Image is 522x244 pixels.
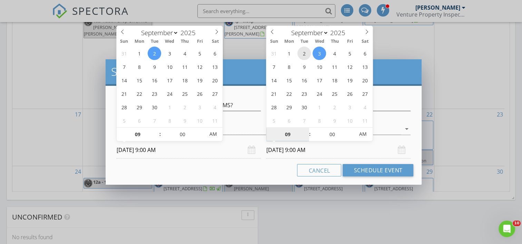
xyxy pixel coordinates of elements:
[313,47,326,60] span: September 3, 2025
[297,164,341,176] button: Cancel
[328,87,341,100] span: September 25, 2025
[193,60,207,73] span: September 12, 2025
[297,39,312,44] span: Tue
[117,100,131,114] span: September 28, 2025
[193,73,207,87] span: September 19, 2025
[358,60,372,73] span: September 13, 2025
[297,73,311,87] span: September 16, 2025
[132,60,146,73] span: September 8, 2025
[117,142,261,159] input: Select date
[208,39,223,44] span: Sat
[343,73,356,87] span: September 19, 2025
[313,100,326,114] span: October 1, 2025
[178,114,191,127] span: October 9, 2025
[163,60,176,73] span: September 10, 2025
[208,114,222,127] span: October 11, 2025
[148,100,161,114] span: September 30, 2025
[193,100,207,114] span: October 3, 2025
[148,87,161,100] span: September 23, 2025
[163,47,176,60] span: September 3, 2025
[117,60,131,73] span: September 7, 2025
[282,114,296,127] span: October 6, 2025
[208,47,222,60] span: September 6, 2025
[266,39,282,44] span: Sun
[178,60,191,73] span: September 11, 2025
[178,87,191,100] span: September 25, 2025
[343,114,356,127] span: October 10, 2025
[282,47,296,60] span: September 1, 2025
[148,114,161,127] span: October 7, 2025
[117,87,131,100] span: September 21, 2025
[132,87,146,100] span: September 22, 2025
[267,60,280,73] span: September 7, 2025
[148,73,161,87] span: September 16, 2025
[499,221,515,237] iframe: Intercom live chat
[282,87,296,100] span: September 22, 2025
[193,87,207,100] span: September 26, 2025
[267,47,280,60] span: August 31, 2025
[282,73,296,87] span: September 15, 2025
[313,114,326,127] span: October 8, 2025
[163,87,176,100] span: September 24, 2025
[313,73,326,87] span: September 17, 2025
[343,87,356,100] span: September 26, 2025
[208,100,222,114] span: October 4, 2025
[328,100,341,114] span: October 2, 2025
[117,39,132,44] span: Sun
[267,100,280,114] span: September 28, 2025
[178,100,191,114] span: October 2, 2025
[117,47,131,60] span: August 31, 2025
[297,60,311,73] span: September 9, 2025
[132,39,147,44] span: Mon
[111,65,416,79] h2: Schedule Event
[267,73,280,87] span: September 14, 2025
[178,47,191,60] span: September 4, 2025
[132,114,146,127] span: October 6, 2025
[148,47,161,60] span: September 2, 2025
[159,127,161,141] span: :
[267,114,280,127] span: October 5, 2025
[208,73,222,87] span: September 20, 2025
[297,47,311,60] span: September 2, 2025
[162,39,177,44] span: Wed
[312,39,327,44] span: Wed
[117,114,131,127] span: October 5, 2025
[177,39,193,44] span: Thu
[343,164,413,176] button: Schedule Event
[342,39,357,44] span: Fri
[193,114,207,127] span: October 10, 2025
[358,114,372,127] span: October 11, 2025
[358,73,372,87] span: September 20, 2025
[193,39,208,44] span: Fri
[178,73,191,87] span: September 18, 2025
[343,47,356,60] span: September 5, 2025
[208,60,222,73] span: September 13, 2025
[309,127,311,141] span: :
[208,87,222,100] span: September 27, 2025
[163,73,176,87] span: September 17, 2025
[148,60,161,73] span: September 9, 2025
[358,87,372,100] span: September 27, 2025
[328,47,341,60] span: September 4, 2025
[513,221,521,226] span: 10
[328,60,341,73] span: September 11, 2025
[204,127,223,141] span: Click to toggle
[266,142,411,159] input: Select date
[147,39,162,44] span: Tue
[163,114,176,127] span: October 8, 2025
[193,47,207,60] span: September 5, 2025
[282,39,297,44] span: Mon
[328,114,341,127] span: October 9, 2025
[313,87,326,100] span: September 24, 2025
[267,87,280,100] span: September 21, 2025
[132,100,146,114] span: September 29, 2025
[132,47,146,60] span: September 1, 2025
[402,125,411,133] i: arrow_drop_down
[343,60,356,73] span: September 12, 2025
[178,28,201,37] input: Year
[297,100,311,114] span: September 30, 2025
[297,114,311,127] span: October 7, 2025
[313,60,326,73] span: September 10, 2025
[163,100,176,114] span: October 1, 2025
[358,100,372,114] span: October 4, 2025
